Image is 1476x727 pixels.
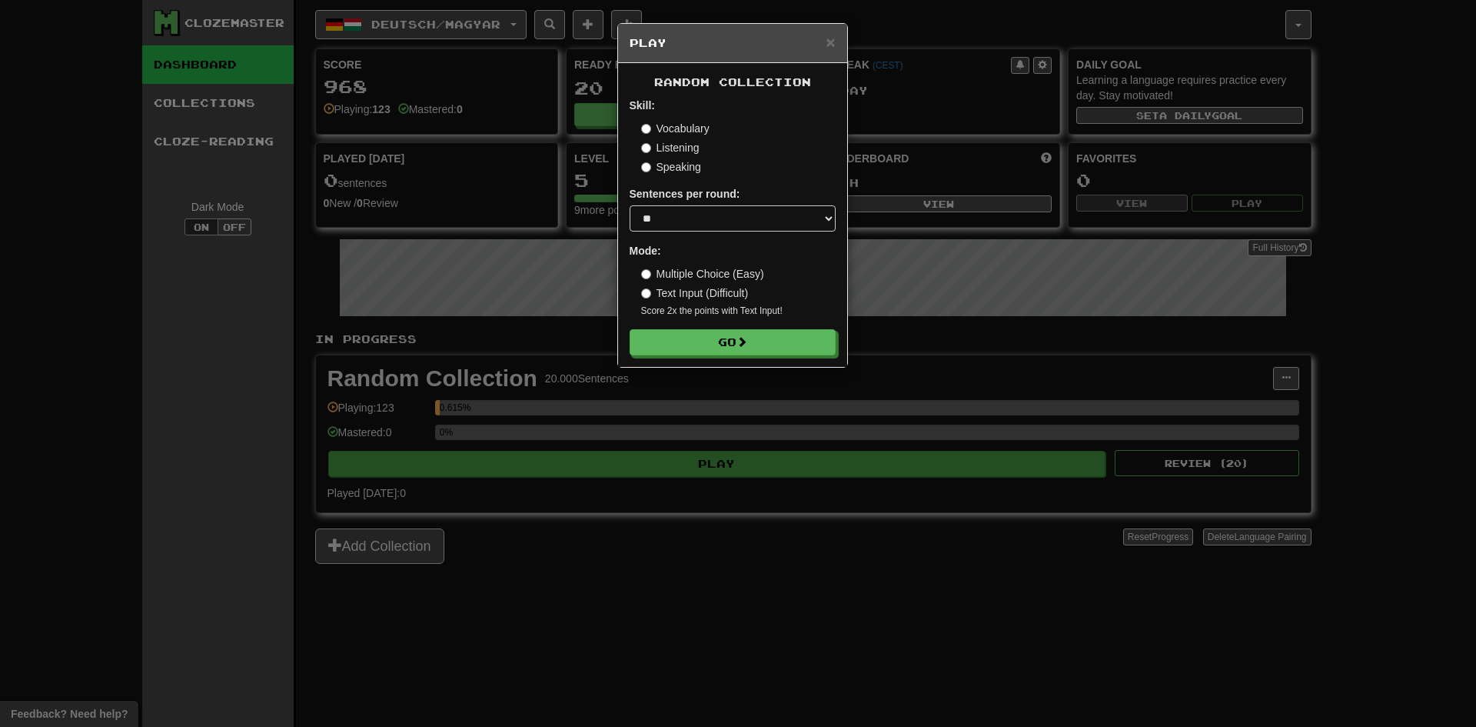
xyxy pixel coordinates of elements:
h5: Play [630,35,836,51]
strong: Skill: [630,99,655,112]
label: Text Input (Difficult) [641,285,749,301]
span: Random Collection [654,75,811,88]
input: Vocabulary [641,124,651,134]
small: Score 2x the points with Text Input ! [641,305,836,318]
label: Multiple Choice (Easy) [641,266,764,282]
button: Go [630,329,836,355]
button: Close [826,34,835,50]
strong: Mode: [630,245,661,257]
label: Speaking [641,159,701,175]
input: Text Input (Difficult) [641,288,651,298]
span: × [826,33,835,51]
input: Listening [641,143,651,153]
input: Multiple Choice (Easy) [641,269,651,279]
label: Vocabulary [641,121,710,136]
input: Speaking [641,162,651,172]
label: Listening [641,140,700,155]
label: Sentences per round: [630,186,740,202]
